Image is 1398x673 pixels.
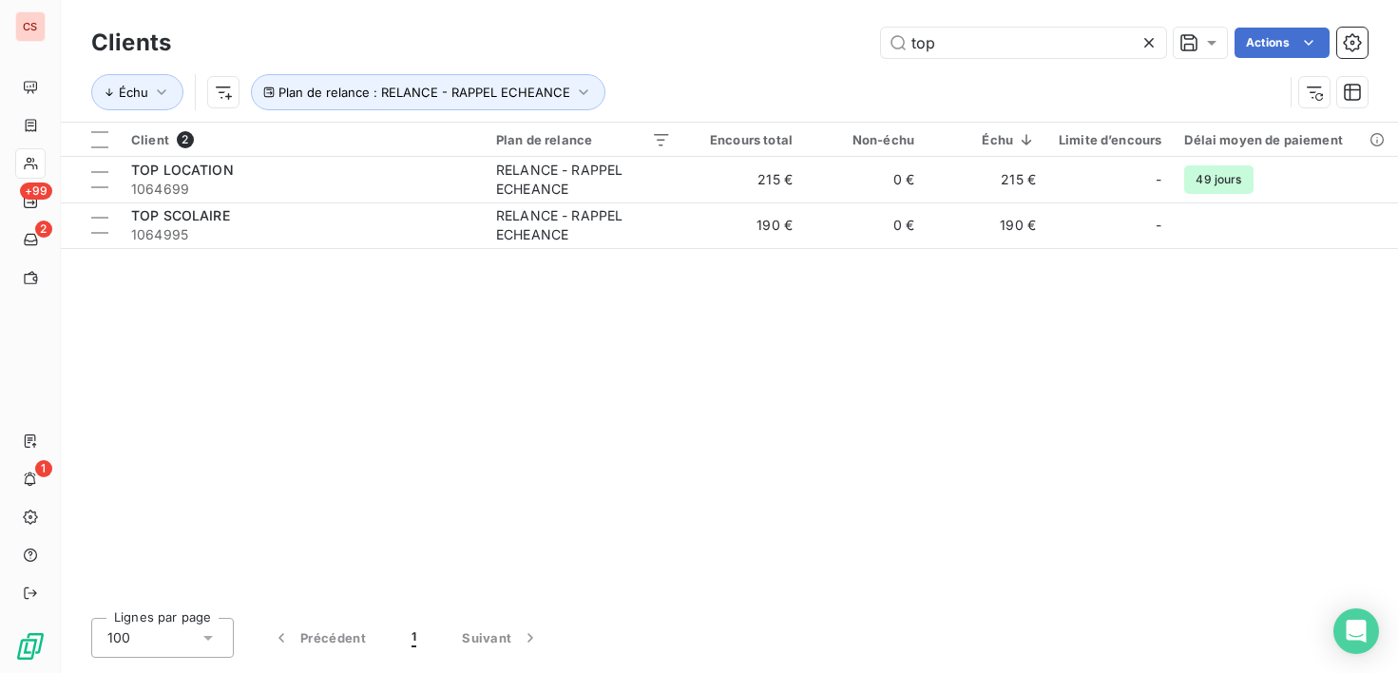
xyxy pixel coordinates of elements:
[91,74,183,110] button: Échu
[1059,132,1161,147] div: Limite d’encours
[682,157,804,202] td: 215 €
[35,221,52,238] span: 2
[15,224,45,255] a: 2
[177,131,194,148] span: 2
[131,162,234,178] span: TOP LOCATION
[20,183,52,200] span: +99
[1235,28,1330,58] button: Actions
[389,618,439,658] button: 1
[131,180,473,199] span: 1064699
[131,225,473,244] span: 1064995
[1184,132,1388,147] div: Délai moyen de paiement
[926,157,1047,202] td: 215 €
[107,628,130,647] span: 100
[1156,216,1161,235] span: -
[131,207,230,223] span: TOP SCOLAIRE
[249,618,389,658] button: Précédent
[131,132,169,147] span: Client
[15,631,46,662] img: Logo LeanPay
[91,26,171,60] h3: Clients
[439,618,563,658] button: Suivant
[251,74,605,110] button: Plan de relance : RELANCE - RAPPEL ECHEANCE
[804,157,926,202] td: 0 €
[804,202,926,248] td: 0 €
[119,85,148,100] span: Échu
[682,202,804,248] td: 190 €
[15,11,46,42] div: CS
[1156,170,1161,189] span: -
[926,202,1047,248] td: 190 €
[815,132,914,147] div: Non-échu
[1333,608,1379,654] div: Open Intercom Messenger
[937,132,1036,147] div: Échu
[496,206,671,244] div: RELANCE - RAPPEL ECHEANCE
[496,161,671,199] div: RELANCE - RAPPEL ECHEANCE
[694,132,793,147] div: Encours total
[35,460,52,477] span: 1
[278,85,570,100] span: Plan de relance : RELANCE - RAPPEL ECHEANCE
[412,628,416,647] span: 1
[881,28,1166,58] input: Rechercher
[496,132,671,147] div: Plan de relance
[15,186,45,217] a: +99
[1184,165,1253,194] span: 49 jours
